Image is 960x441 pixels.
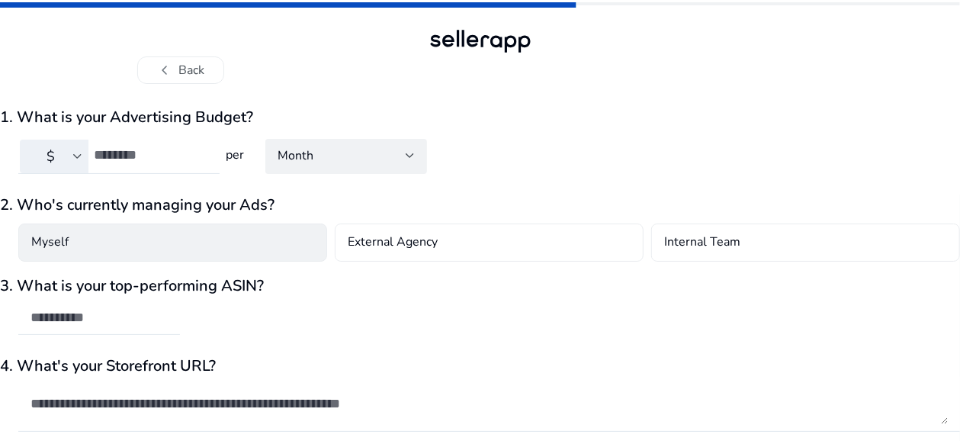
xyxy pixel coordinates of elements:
span: $ [47,147,56,166]
span: Month [278,147,313,164]
h4: per [220,148,247,163]
button: chevron_leftBack [137,56,224,84]
span: chevron_left [156,61,175,79]
h4: External Agency [348,233,438,252]
h4: Internal Team [664,233,740,252]
h4: Myself [31,233,69,252]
